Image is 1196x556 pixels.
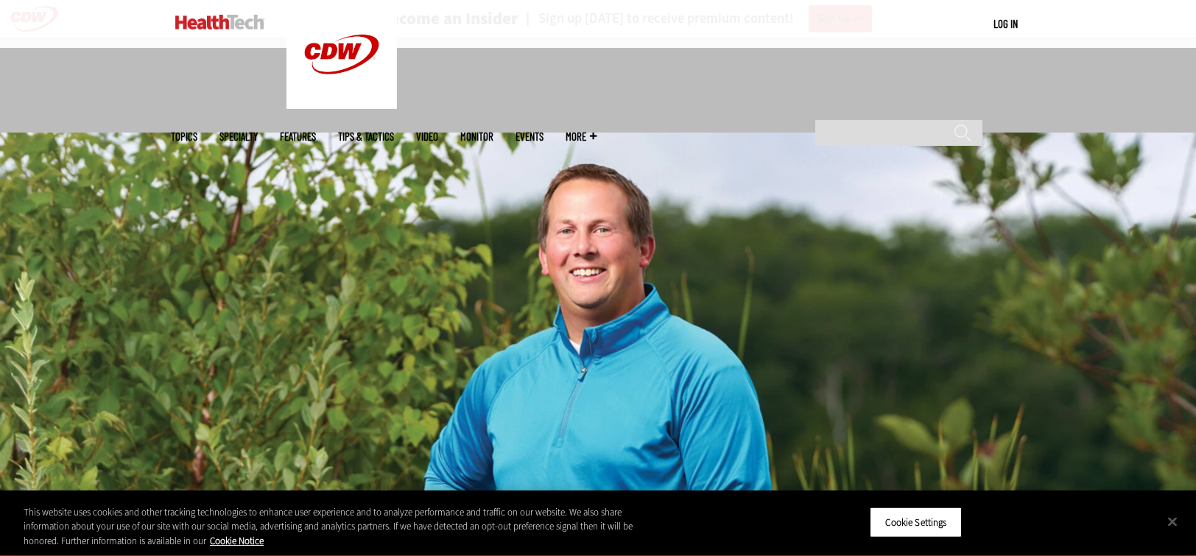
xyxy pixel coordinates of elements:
span: Topics [171,131,197,142]
a: MonITor [460,131,493,142]
button: Cookie Settings [870,507,962,538]
a: Log in [993,17,1018,30]
div: User menu [993,16,1018,32]
button: Close [1156,505,1189,538]
a: Video [416,131,438,142]
div: This website uses cookies and other tracking technologies to enhance user experience and to analy... [24,505,658,549]
a: Tips & Tactics [338,131,394,142]
img: Home [175,15,264,29]
a: More information about your privacy [210,535,264,547]
span: More [566,131,597,142]
a: Features [280,131,316,142]
a: Events [516,131,544,142]
a: CDW [286,97,397,113]
span: Specialty [219,131,258,142]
